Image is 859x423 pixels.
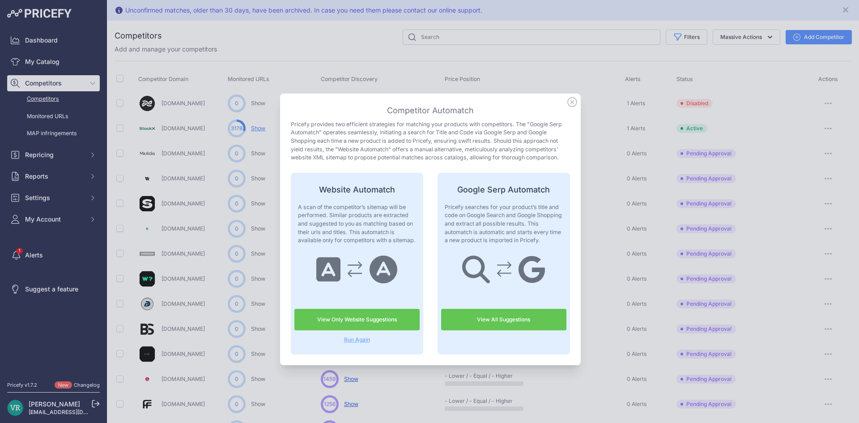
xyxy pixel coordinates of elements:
[441,184,566,196] h4: Google Serp Automatch
[294,184,420,196] h4: Website Automatch
[291,120,570,162] p: Pricefy provides two efficient strategies for matching your products with competitors. The "Googl...
[294,336,420,343] span: Run Again
[445,203,563,245] p: Pricefy searches for your product’s title and code on Google Search and Google Shopping and extra...
[291,104,570,117] h3: Competitor Automatch
[441,309,566,330] a: View All Suggestions
[298,203,416,245] p: A scan of the competitor’s sitemap will be performed. Similar products are extracted and suggeste...
[294,309,420,330] a: View Only Website Suggestions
